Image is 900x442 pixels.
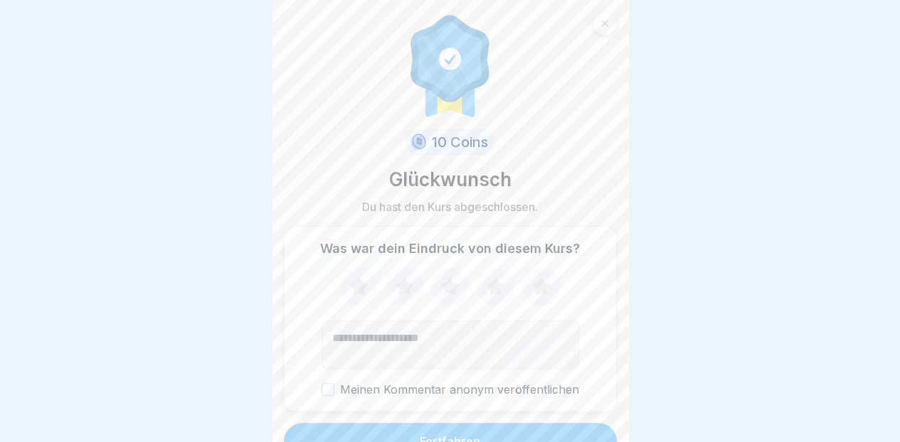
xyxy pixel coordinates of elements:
img: coin.svg [408,131,429,153]
img: completion.svg [403,11,498,118]
div: 10 Coins [406,129,494,155]
p: Du hast den Kurs abgeschlossen. [362,199,538,215]
button: Meinen Kommentar anonym veröffentlichen [322,383,334,396]
p: Glückwunsch [389,166,512,193]
label: Meinen Kommentar anonym veröffentlichen [322,383,579,397]
textarea: Kommentar (optional) [322,320,579,369]
p: Was war dein Eindruck von diesem Kurs? [320,241,580,257]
